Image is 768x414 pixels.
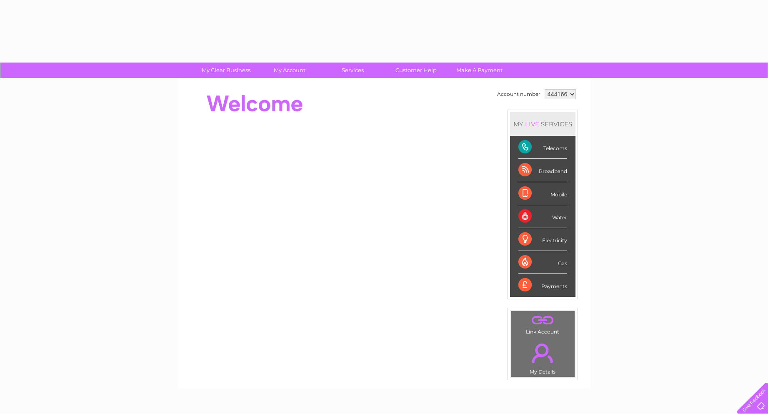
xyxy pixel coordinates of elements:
div: Water [518,205,567,228]
a: My Account [255,63,324,78]
div: LIVE [523,120,541,128]
a: . [513,339,573,368]
a: My Clear Business [192,63,260,78]
div: Payments [518,274,567,296]
div: Telecoms [518,136,567,159]
div: Gas [518,251,567,274]
div: Electricity [518,228,567,251]
a: Customer Help [382,63,450,78]
div: Mobile [518,182,567,205]
a: . [513,313,573,328]
td: My Details [510,336,575,377]
div: MY SERVICES [510,112,575,136]
td: Account number [495,87,543,101]
a: Make A Payment [445,63,514,78]
div: Broadband [518,159,567,182]
a: Services [318,63,387,78]
td: Link Account [510,311,575,337]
